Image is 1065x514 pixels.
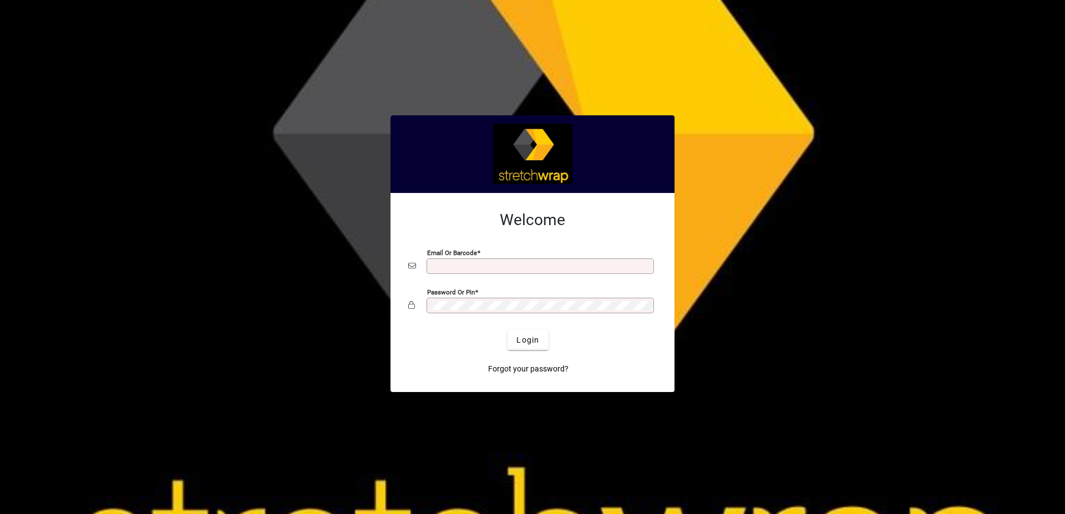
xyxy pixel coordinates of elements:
span: Login [516,334,539,346]
h2: Welcome [408,211,657,230]
mat-label: Email or Barcode [427,249,477,257]
a: Forgot your password? [484,359,573,379]
button: Login [508,330,548,350]
span: Forgot your password? [488,363,569,375]
mat-label: Password or Pin [427,288,475,296]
